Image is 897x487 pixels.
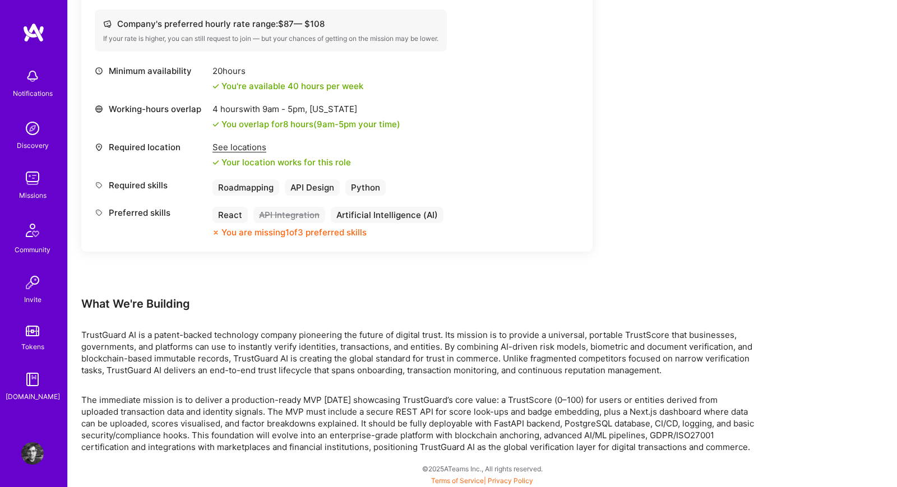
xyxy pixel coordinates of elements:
[212,141,351,153] div: See locations
[221,118,400,130] div: You overlap for 8 hours ( your time)
[19,217,46,244] img: Community
[21,65,44,87] img: bell
[103,18,438,30] div: Company's preferred hourly rate range: $ 87 — $ 108
[331,207,443,223] div: Artificial Intelligence (AI)
[212,156,351,168] div: Your location works for this role
[95,181,103,189] i: icon Tag
[13,87,53,99] div: Notifications
[285,179,340,196] div: API Design
[24,294,41,305] div: Invite
[22,22,45,43] img: logo
[317,119,356,129] span: 9am - 5pm
[81,329,754,376] p: TrustGuard AI is a patent-backed technology company pioneering the future of digital trust. Its m...
[95,67,103,75] i: icon Clock
[19,189,47,201] div: Missions
[21,167,44,189] img: teamwork
[95,141,207,153] div: Required location
[21,442,44,465] img: User Avatar
[212,159,219,166] i: icon Check
[21,117,44,140] img: discovery
[260,104,309,114] span: 9am - 5pm ,
[95,65,207,77] div: Minimum availability
[221,226,367,238] div: You are missing 1 of 3 preferred skills
[15,244,50,256] div: Community
[488,476,533,485] a: Privacy Policy
[212,121,219,128] i: icon Check
[212,179,279,196] div: Roadmapping
[81,394,754,453] p: The immediate mission is to deliver a production-ready MVP [DATE] showcasing TrustGuard’s core va...
[212,103,400,115] div: 4 hours with [US_STATE]
[253,207,325,223] div: API Integration
[21,368,44,391] img: guide book
[212,65,363,77] div: 20 hours
[6,391,60,402] div: [DOMAIN_NAME]
[95,103,207,115] div: Working-hours overlap
[19,442,47,465] a: User Avatar
[212,83,219,90] i: icon Check
[95,105,103,113] i: icon World
[431,476,533,485] span: |
[95,179,207,191] div: Required skills
[212,229,219,236] i: icon CloseOrange
[21,271,44,294] img: Invite
[17,140,49,151] div: Discovery
[345,179,386,196] div: Python
[26,326,39,336] img: tokens
[67,454,897,483] div: © 2025 ATeams Inc., All rights reserved.
[95,207,207,219] div: Preferred skills
[21,341,44,353] div: Tokens
[212,80,363,92] div: You're available 40 hours per week
[431,476,484,485] a: Terms of Service
[103,34,438,43] div: If your rate is higher, you can still request to join — but your chances of getting on the missio...
[103,20,112,28] i: icon Cash
[81,296,754,311] div: What We're Building
[95,143,103,151] i: icon Location
[212,207,248,223] div: React
[95,208,103,217] i: icon Tag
